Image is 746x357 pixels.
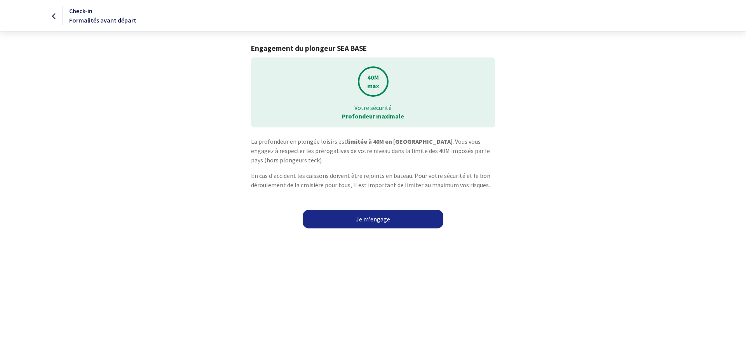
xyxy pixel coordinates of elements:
p: En cas d'accident les caissons doivent être rejoints en bateau. Pour votre sécurité et le bon dér... [251,171,495,190]
a: Je m'engage [303,210,443,228]
strong: Profondeur maximale [342,112,404,120]
p: Votre sécurité [256,103,489,112]
h1: Engagement du plongeur SEA BASE [251,44,495,53]
p: La profondeur en plongée loisirs est . Vous vous engagez à respecter les prérogatives de votre ni... [251,137,495,165]
strong: limitée à 40M en [GEOGRAPHIC_DATA] [347,138,453,145]
span: Check-in Formalités avant départ [69,7,136,24]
